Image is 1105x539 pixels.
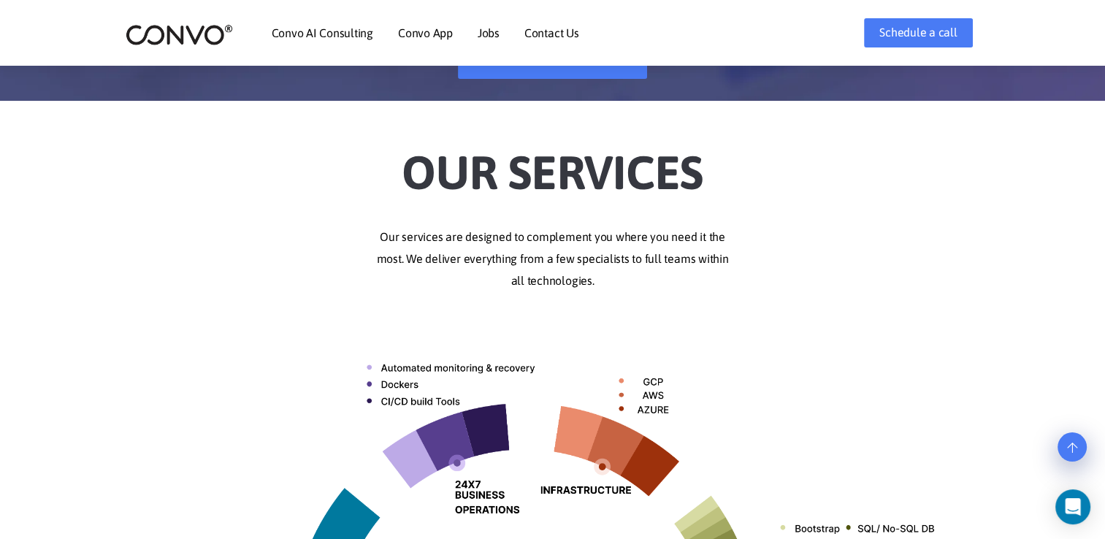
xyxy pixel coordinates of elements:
div: Open Intercom Messenger [1055,489,1090,524]
a: Contact Us [524,27,579,39]
a: Convo AI Consulting [272,27,373,39]
a: Jobs [478,27,500,39]
a: Schedule a call [864,18,972,47]
h2: Our Services [148,123,958,204]
img: logo_2.png [126,23,233,46]
a: Convo App [398,27,453,39]
p: Our services are designed to complement you where you need it the most. We deliver everything fro... [148,226,958,292]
